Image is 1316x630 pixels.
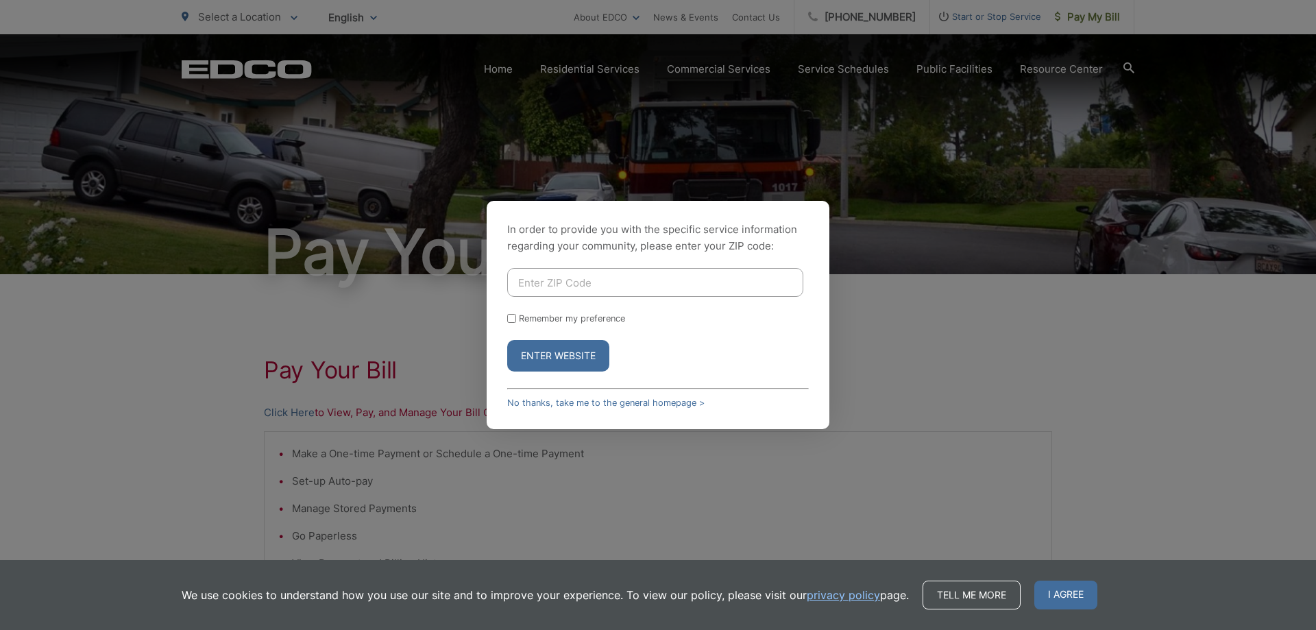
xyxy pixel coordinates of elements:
[519,313,625,324] label: Remember my preference
[923,581,1021,609] a: Tell me more
[507,221,809,254] p: In order to provide you with the specific service information regarding your community, please en...
[507,340,609,372] button: Enter Website
[1034,581,1097,609] span: I agree
[182,587,909,603] p: We use cookies to understand how you use our site and to improve your experience. To view our pol...
[507,268,803,297] input: Enter ZIP Code
[507,398,705,408] a: No thanks, take me to the general homepage >
[807,587,880,603] a: privacy policy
